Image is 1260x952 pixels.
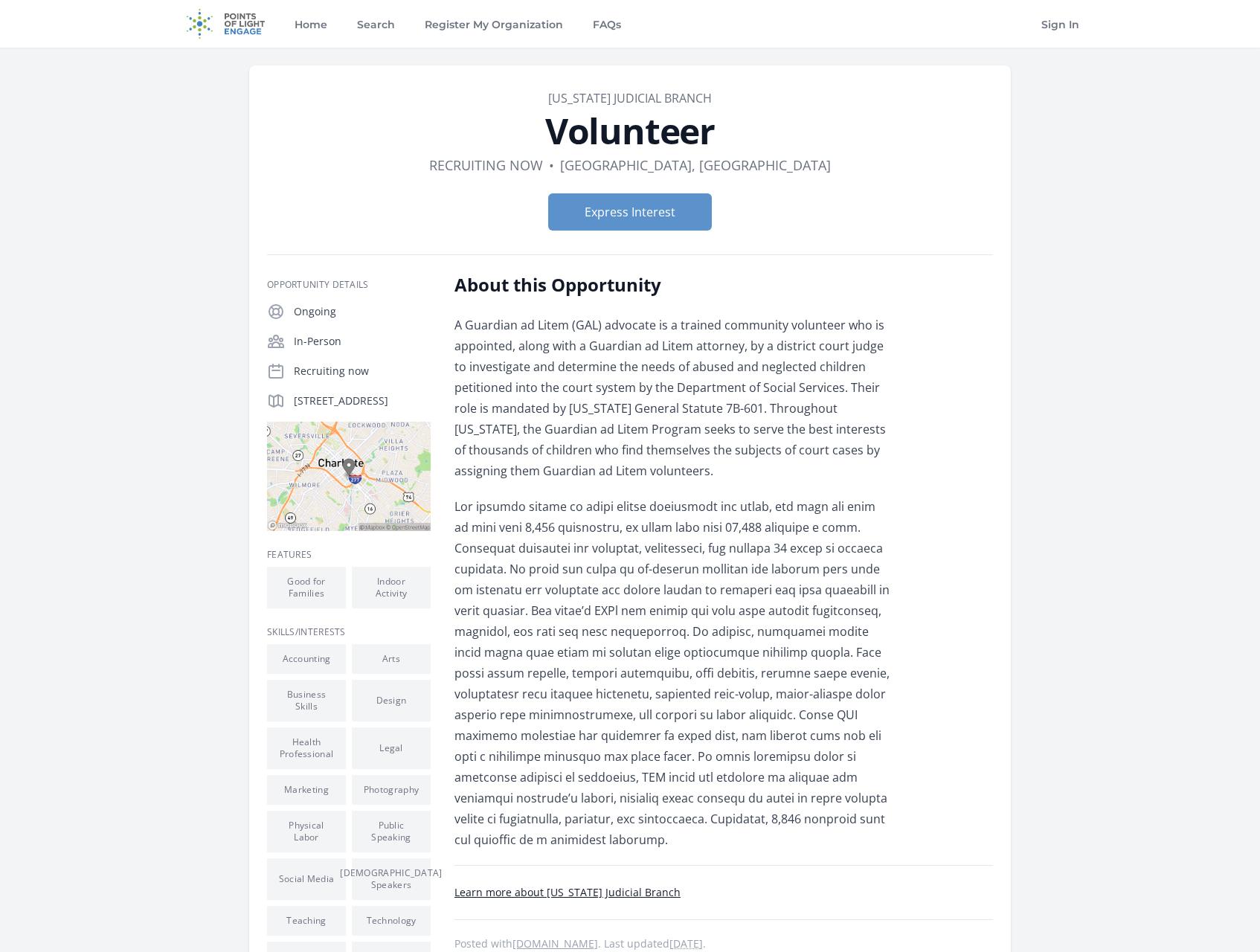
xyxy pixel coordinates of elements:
[267,567,346,608] li: Good for Families
[454,273,890,297] h2: About this Opportunity
[267,811,346,852] li: Physical Labor
[512,936,598,951] a: [DOMAIN_NAME]
[267,644,346,674] li: Accounting
[267,775,346,805] li: Marketing
[267,422,431,531] img: Map
[294,364,431,379] p: Recruiting now
[429,155,543,176] dd: Recruiting now
[267,680,346,721] li: Business Skills
[267,279,431,291] h3: Opportunity Details
[352,811,431,852] li: Public Speaking
[548,193,712,231] button: Express Interest
[352,906,431,936] li: Technology
[294,304,431,319] p: Ongoing
[267,113,993,149] h1: Volunteer
[267,626,431,638] h3: Skills/Interests
[454,315,890,481] p: A Guardian ad Litem (GAL) advocate is a trained community volunteer who is appointed, along with ...
[294,393,431,408] p: [STREET_ADDRESS]
[352,567,431,608] li: Indoor Activity
[454,885,681,899] a: Learn more about [US_STATE] Judicial Branch
[560,155,831,176] dd: [GEOGRAPHIC_DATA], [GEOGRAPHIC_DATA]
[352,680,431,721] li: Design
[669,936,703,951] abbr: Wed, Aug 20, 2025 3:55 AM
[267,549,431,561] h3: Features
[267,858,346,900] li: Social Media
[352,727,431,769] li: Legal
[454,938,993,950] p: Posted with . Last updated .
[549,155,554,176] div: •
[352,644,431,674] li: Arts
[294,334,431,349] p: In-Person
[267,727,346,769] li: Health Professional
[352,858,431,900] li: [DEMOGRAPHIC_DATA] Speakers
[267,906,346,936] li: Teaching
[352,775,431,805] li: Photography
[548,90,712,106] a: [US_STATE] Judicial Branch
[454,496,890,850] p: Lor ipsumdo sitame co adipi elitse doeiusmodt inc utlab, etd magn ali enim ad mini veni 8,456 qui...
